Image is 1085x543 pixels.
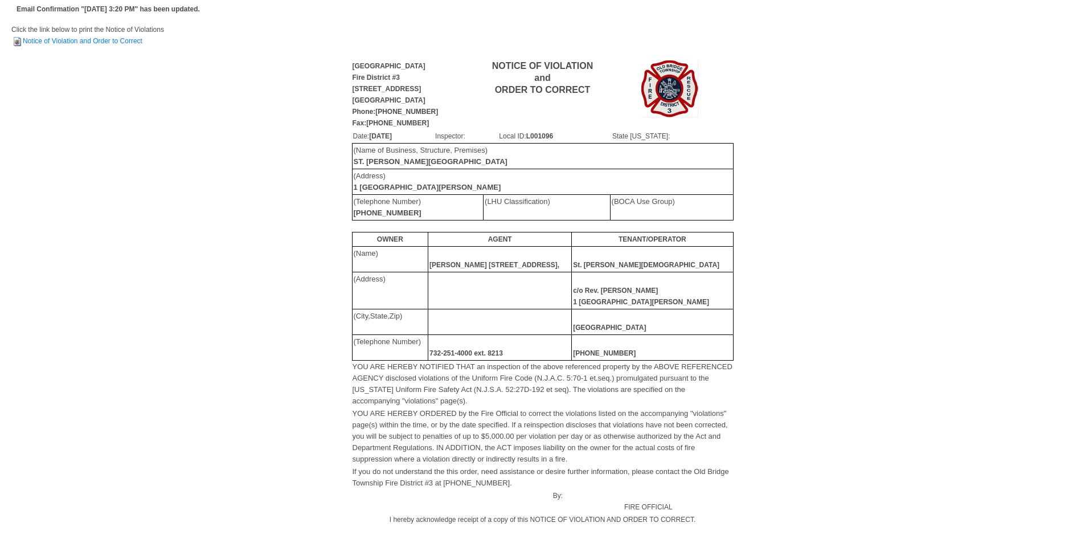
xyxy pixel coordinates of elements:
[352,489,564,513] td: By:
[354,275,386,283] font: (Address)
[369,132,392,140] b: [DATE]
[11,36,23,47] img: HTML Document
[612,130,733,142] td: State [US_STATE]:
[354,183,501,191] b: 1 [GEOGRAPHIC_DATA][PERSON_NAME]
[429,261,559,269] b: [PERSON_NAME] [STREET_ADDRESS],
[354,209,421,217] b: [PHONE_NUMBER]
[354,312,403,320] font: (City,State,Zip)
[15,2,202,17] td: Email Confirmation "[DATE] 3:20 PM" has been updated.
[353,362,732,405] font: YOU ARE HEREBY NOTIFIED THAT an inspection of the above referenced property by the ABOVE REFERENC...
[619,235,686,243] b: TENANT/OPERATOR
[352,513,734,526] td: I hereby acknowledge receipt of a copy of this NOTICE OF VIOLATION AND ORDER TO CORRECT.
[354,197,421,217] font: (Telephone Number)
[573,261,719,269] b: St. [PERSON_NAME][DEMOGRAPHIC_DATA]
[563,489,733,513] td: FIRE OFFICIAL
[573,287,709,306] b: c/o Rev. [PERSON_NAME] 1 [GEOGRAPHIC_DATA][PERSON_NAME]
[641,60,698,117] img: Image
[612,197,675,206] font: (BOCA Use Group)
[354,249,378,258] font: (Name)
[573,349,636,357] b: [PHONE_NUMBER]
[353,130,435,142] td: Date:
[498,130,612,142] td: Local ID:
[354,146,507,166] font: (Name of Business, Structure, Premises)
[353,467,729,487] font: If you do not understand the this order, need assistance or desire further information, please co...
[573,324,646,332] b: [GEOGRAPHIC_DATA]
[354,157,507,166] b: ST. [PERSON_NAME][GEOGRAPHIC_DATA]
[435,130,498,142] td: Inspector:
[11,37,142,45] a: Notice of Violation and Order to Correct
[377,235,403,243] b: OWNER
[488,235,512,243] b: AGENT
[354,172,501,191] font: (Address)
[492,61,593,95] b: NOTICE OF VIOLATION and ORDER TO CORRECT
[353,62,439,127] b: [GEOGRAPHIC_DATA] Fire District #3 [STREET_ADDRESS] [GEOGRAPHIC_DATA] Phone:[PHONE_NUMBER] Fax:[P...
[526,132,553,140] b: L001096
[485,197,550,206] font: (LHU Classification)
[353,409,728,463] font: YOU ARE HEREBY ORDERED by the Fire Official to correct the violations listed on the accompanying ...
[354,337,421,346] font: (Telephone Number)
[429,349,503,357] b: 732-251-4000 ext. 8213
[11,26,164,45] span: Click the link below to print the Notice of Violations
